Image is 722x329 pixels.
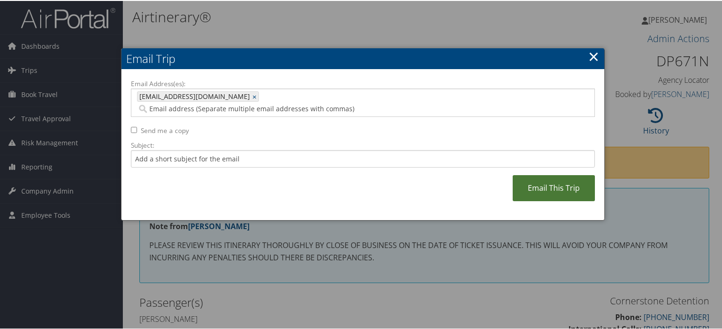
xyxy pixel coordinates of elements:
input: Email address (Separate multiple email addresses with commas) [137,103,483,113]
label: Email Address(es): [131,78,595,88]
a: × [588,46,599,65]
label: Subject: [131,140,595,149]
span: [EMAIL_ADDRESS][DOMAIN_NAME] [138,91,250,100]
label: Send me a copy [141,125,189,134]
h2: Email Trip [121,47,604,68]
a: × [252,91,258,100]
input: Add a short subject for the email [131,149,595,167]
a: Email This Trip [513,174,595,200]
